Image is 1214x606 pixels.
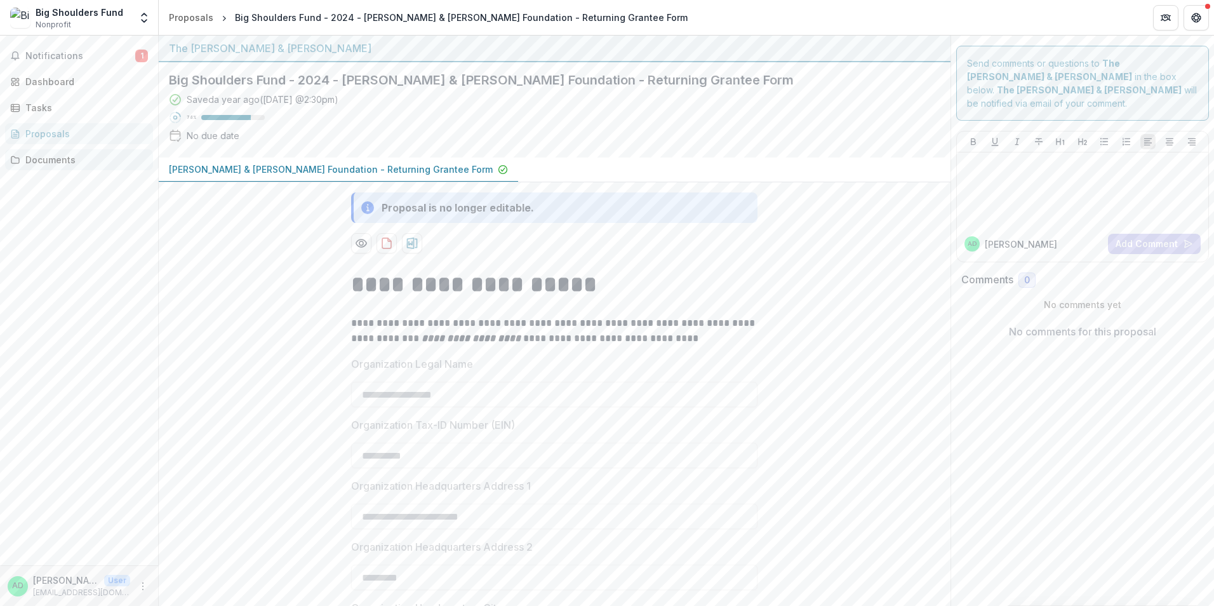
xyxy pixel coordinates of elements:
strong: The [PERSON_NAME] & [PERSON_NAME] [997,84,1182,95]
button: Align Right [1184,134,1199,149]
div: Send comments or questions to in the box below. will be notified via email of your comment. [956,46,1210,121]
div: The [PERSON_NAME] & [PERSON_NAME] [169,41,940,56]
div: Tasks [25,101,143,114]
div: Documents [25,153,143,166]
button: Strike [1031,134,1046,149]
button: Heading 1 [1053,134,1068,149]
button: download-proposal [402,233,422,253]
a: Proposals [5,123,153,144]
span: 0 [1024,275,1030,286]
img: Big Shoulders Fund [10,8,30,28]
button: Align Left [1140,134,1156,149]
span: 1 [135,50,148,62]
a: Tasks [5,97,153,118]
p: 78 % [187,113,196,122]
button: Ordered List [1119,134,1134,149]
button: download-proposal [377,233,397,253]
div: Proposals [25,127,143,140]
span: Nonprofit [36,19,71,30]
button: Notifications1 [5,46,153,66]
div: Proposal is no longer editable. [382,200,534,215]
button: Underline [987,134,1003,149]
a: Proposals [164,8,218,27]
div: Saved a year ago ( [DATE] @ 2:30pm ) [187,93,338,106]
button: Bullet List [1097,134,1112,149]
nav: breadcrumb [164,8,693,27]
button: Align Center [1162,134,1177,149]
a: Documents [5,149,153,170]
button: Italicize [1010,134,1025,149]
p: No comments for this proposal [1009,324,1156,339]
div: No due date [187,129,239,142]
h2: Big Shoulders Fund - 2024 - [PERSON_NAME] & [PERSON_NAME] Foundation - Returning Grantee Form [169,72,920,88]
p: Organization Legal Name [351,356,473,372]
button: More [135,579,150,594]
span: Notifications [25,51,135,62]
button: Get Help [1184,5,1209,30]
div: Amy Drozda [968,241,977,247]
p: [PERSON_NAME] [33,574,99,587]
p: No comments yet [961,298,1204,311]
button: Add Comment [1108,234,1201,254]
a: Dashboard [5,71,153,92]
button: Preview 0d3c0ad2-7db0-44c7-afe4-7d8c1b6105ab-0.pdf [351,233,371,253]
p: Organization Headquarters Address 2 [351,539,533,555]
div: Amy Drozda [12,582,23,590]
p: [PERSON_NAME] & [PERSON_NAME] Foundation - Returning Grantee Form [169,163,493,176]
button: Bold [966,134,981,149]
button: Open entity switcher [135,5,153,30]
p: [EMAIL_ADDRESS][DOMAIN_NAME] [33,587,130,598]
p: Organization Headquarters Address 1 [351,478,531,494]
p: Organization Tax-ID Number (EIN) [351,417,515,433]
div: Big Shoulders Fund - 2024 - [PERSON_NAME] & [PERSON_NAME] Foundation - Returning Grantee Form [235,11,688,24]
div: Dashboard [25,75,143,88]
div: Big Shoulders Fund [36,6,123,19]
p: [PERSON_NAME] [985,238,1057,251]
h2: Comments [961,274,1013,286]
div: Proposals [169,11,213,24]
button: Partners [1153,5,1178,30]
button: Heading 2 [1075,134,1090,149]
p: User [104,575,130,586]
